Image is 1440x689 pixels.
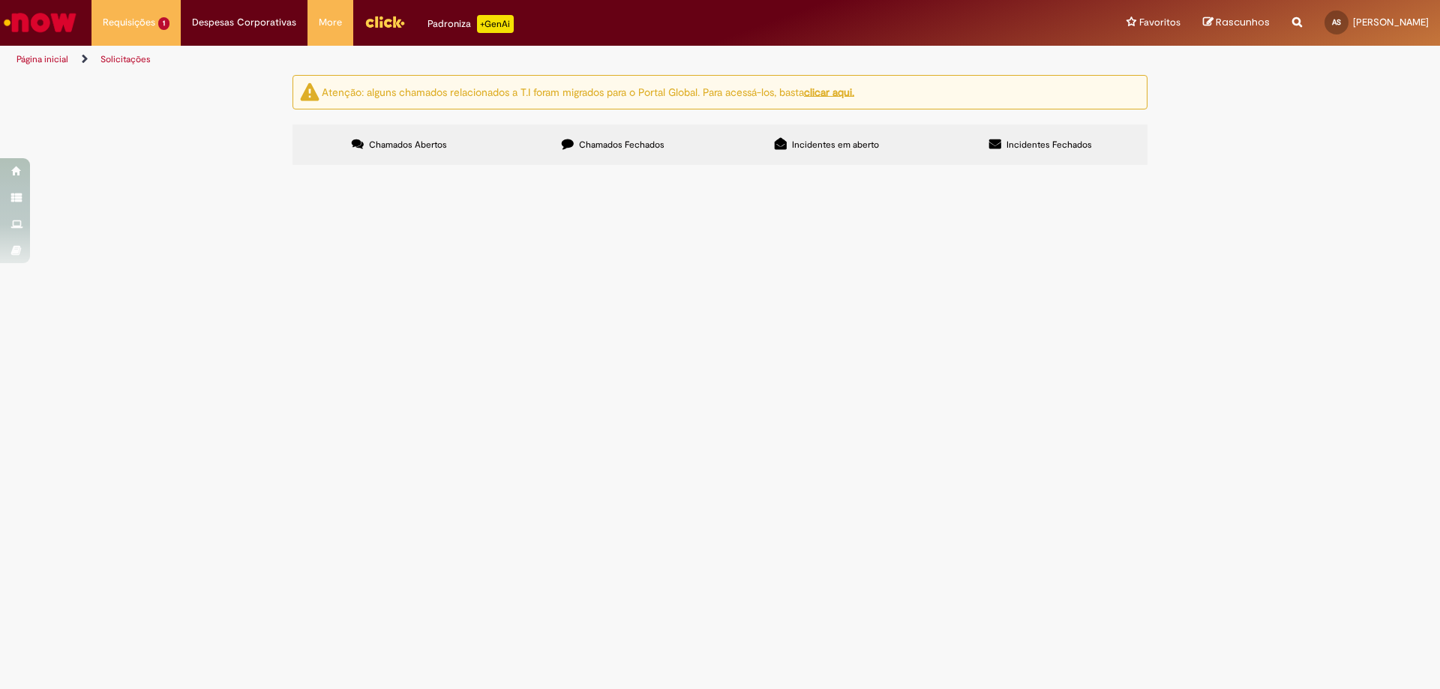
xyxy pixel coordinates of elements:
span: Favoritos [1139,15,1180,30]
img: click_logo_yellow_360x200.png [364,10,405,33]
a: Solicitações [100,53,151,65]
span: [PERSON_NAME] [1353,16,1429,28]
span: 1 [158,17,169,30]
span: Despesas Corporativas [192,15,296,30]
p: +GenAi [477,15,514,33]
span: More [319,15,342,30]
img: ServiceNow [1,7,79,37]
div: Padroniza [427,15,514,33]
a: clicar aqui. [804,85,854,98]
ng-bind-html: Atenção: alguns chamados relacionados a T.I foram migrados para o Portal Global. Para acessá-los,... [322,85,854,98]
a: Página inicial [16,53,68,65]
a: Rascunhos [1203,16,1270,30]
span: Chamados Fechados [579,139,664,151]
span: Rascunhos [1216,15,1270,29]
span: Requisições [103,15,155,30]
span: Chamados Abertos [369,139,447,151]
ul: Trilhas de página [11,46,949,73]
span: AS [1332,17,1341,27]
span: Incidentes Fechados [1006,139,1092,151]
span: Incidentes em aberto [792,139,879,151]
